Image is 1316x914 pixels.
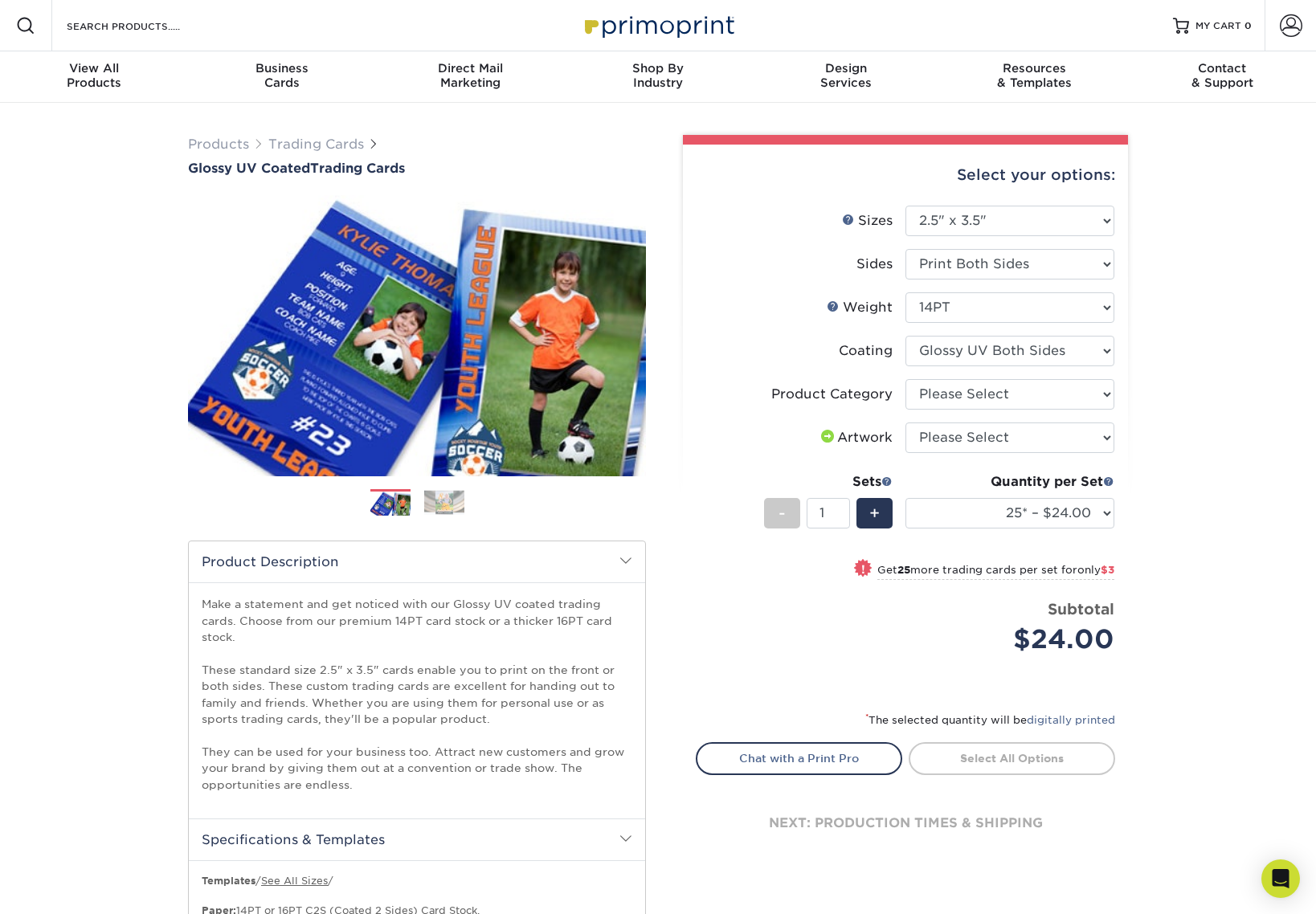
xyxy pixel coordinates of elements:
[188,51,376,103] a: BusinessCards
[261,875,328,887] a: See All Sizes
[1261,859,1300,898] div: Open Intercom Messenger
[202,875,255,887] b: Templates
[376,51,564,103] a: Direct MailMarketing
[905,472,1114,492] div: Quantity per Set
[376,61,564,75] span: Direct Mail
[564,61,752,90] div: Industry
[188,61,376,75] span: Business
[189,818,645,860] h2: Specifications & Templates
[940,51,1128,103] a: Resources& Templates
[696,775,1115,871] div: next: production times & shipping
[188,161,646,176] h1: Trading Cards
[827,298,893,317] div: Weight
[376,61,564,90] div: Marketing
[877,564,1114,580] small: Get more trading cards per set for
[779,501,786,525] span: -
[752,61,940,75] span: Design
[865,714,1115,726] small: The selected quantity will be
[771,385,893,404] div: Product Category
[370,490,411,518] img: Trading Cards 01
[696,742,902,774] a: Chat with a Print Pro
[578,8,738,43] img: Primoprint
[202,596,632,793] p: Make a statement and get noticed with our Glossy UV coated trading cards. Choose from our premium...
[424,490,464,515] img: Trading Cards 02
[188,137,249,152] a: Products
[564,51,752,103] a: Shop ByIndustry
[856,255,893,274] div: Sides
[268,137,364,152] a: Trading Cards
[1244,20,1252,31] span: 0
[869,501,880,525] span: +
[861,561,865,577] span: !
[1101,564,1114,576] span: $3
[1195,19,1241,33] span: MY CART
[4,865,137,908] iframe: Google Customer Reviews
[189,541,645,582] h2: Product Description
[188,61,376,90] div: Cards
[940,61,1128,90] div: & Templates
[696,145,1115,206] div: Select your options:
[752,51,940,103] a: DesignServices
[188,177,646,494] img: Glossy UV Coated 01
[1128,61,1316,75] span: Contact
[1027,714,1115,726] a: digitally printed
[918,620,1114,659] div: $24.00
[764,472,893,492] div: Sets
[818,428,893,447] div: Artwork
[842,211,893,231] div: Sizes
[940,61,1128,75] span: Resources
[564,61,752,75] span: Shop By
[1128,61,1316,90] div: & Support
[909,742,1115,774] a: Select All Options
[897,564,910,576] strong: 25
[188,161,646,176] a: Glossy UV CoatedTrading Cards
[188,161,310,176] span: Glossy UV Coated
[1128,51,1316,103] a: Contact& Support
[1077,564,1114,576] span: only
[65,16,222,35] input: SEARCH PRODUCTS.....
[839,341,893,361] div: Coating
[1048,600,1114,618] strong: Subtotal
[752,61,940,90] div: Services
